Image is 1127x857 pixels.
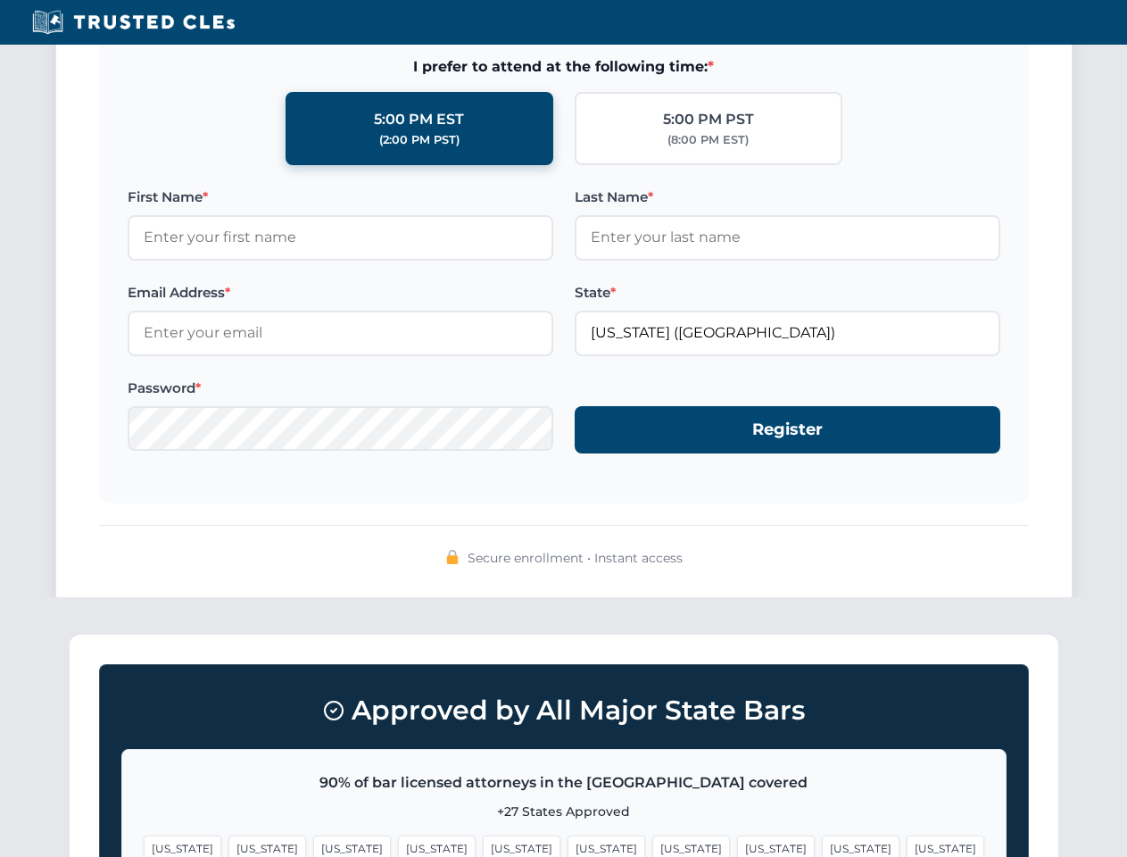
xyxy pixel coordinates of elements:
[27,9,240,36] img: Trusted CLEs
[445,550,460,564] img: 🔒
[128,215,553,260] input: Enter your first name
[379,131,460,149] div: (2:00 PM PST)
[144,771,984,795] p: 90% of bar licensed attorneys in the [GEOGRAPHIC_DATA] covered
[575,282,1000,304] label: State
[128,282,553,304] label: Email Address
[374,108,464,131] div: 5:00 PM EST
[575,311,1000,355] input: Florida (FL)
[575,187,1000,208] label: Last Name
[667,131,749,149] div: (8:00 PM EST)
[128,187,553,208] label: First Name
[144,802,984,821] p: +27 States Approved
[468,548,683,568] span: Secure enrollment • Instant access
[128,55,1000,79] span: I prefer to attend at the following time:
[575,215,1000,260] input: Enter your last name
[128,378,553,399] label: Password
[663,108,754,131] div: 5:00 PM PST
[575,406,1000,453] button: Register
[121,686,1007,735] h3: Approved by All Major State Bars
[128,311,553,355] input: Enter your email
